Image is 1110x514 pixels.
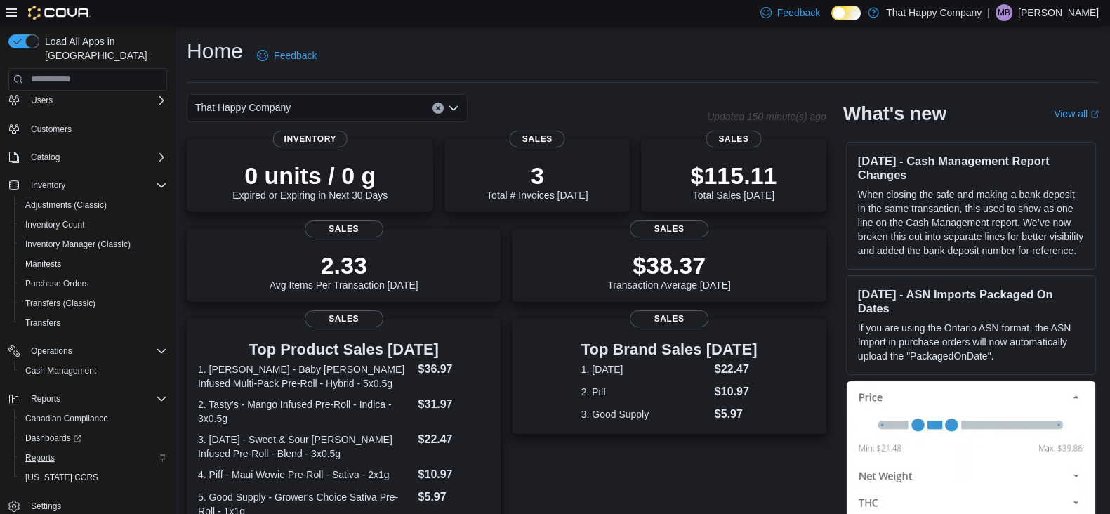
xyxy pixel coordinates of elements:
a: Transfers [20,315,66,331]
h3: Top Brand Sales [DATE] [581,341,758,358]
span: Transfers [20,315,167,331]
div: Total # Invoices [DATE] [487,162,588,201]
span: Load All Apps in [GEOGRAPHIC_DATA] [39,34,167,62]
span: Feedback [274,48,317,62]
dd: $10.97 [418,466,490,483]
dd: $5.97 [418,489,490,506]
a: Cash Management [20,362,102,379]
button: Open list of options [448,103,459,114]
a: Canadian Compliance [20,410,114,427]
a: Purchase Orders [20,275,95,292]
dd: $31.97 [418,396,490,413]
span: Reports [25,452,55,463]
dt: 2. Tasty's - Mango Infused Pre-Roll - Indica - 3x0.5g [198,397,413,426]
span: Canadian Compliance [25,413,108,424]
span: Inventory [25,177,167,194]
span: Operations [25,343,167,360]
dd: $22.47 [715,361,758,378]
button: Inventory Manager (Classic) [14,235,173,254]
dd: $22.47 [418,431,490,448]
p: | [987,4,990,21]
button: Inventory [3,176,173,195]
div: Mark Borromeo [996,4,1012,21]
a: Inventory Manager (Classic) [20,236,136,253]
h3: Top Product Sales [DATE] [198,341,489,358]
button: Reports [14,448,173,468]
button: Reports [25,390,66,407]
p: $38.37 [607,251,731,279]
span: Dashboards [20,430,167,447]
span: Transfers [25,317,60,329]
button: Cash Management [14,361,173,381]
a: Inventory Count [20,216,91,233]
span: Sales [630,220,708,237]
p: $115.11 [690,162,777,190]
p: 0 units / 0 g [232,162,388,190]
button: Operations [25,343,78,360]
span: Transfers (Classic) [25,298,95,309]
span: Cash Management [20,362,167,379]
button: Catalog [3,147,173,167]
span: Canadian Compliance [20,410,167,427]
p: 3 [487,162,588,190]
a: Customers [25,121,77,138]
dt: 4. Piff - Maui Wowie Pre-Roll - Sativa - 2x1g [198,468,413,482]
button: Adjustments (Classic) [14,195,173,215]
p: Updated 150 minute(s) ago [707,111,826,122]
button: Manifests [14,254,173,274]
a: Adjustments (Classic) [20,197,112,213]
a: Transfers (Classic) [20,295,101,312]
a: Dashboards [20,430,87,447]
span: Reports [20,449,167,466]
div: Expired or Expiring in Next 30 Days [232,162,388,201]
span: Dashboards [25,433,81,444]
span: Washington CCRS [20,469,167,486]
p: When closing the safe and making a bank deposit in the same transaction, this used to show as one... [858,187,1084,258]
dt: 1. [DATE] [581,362,709,376]
p: [PERSON_NAME] [1018,4,1099,21]
span: Adjustments (Classic) [20,197,167,213]
span: Inventory [31,180,65,191]
span: That Happy Company [195,99,291,116]
span: Sales [706,131,761,147]
button: Users [25,92,58,109]
span: Manifests [25,258,61,270]
span: Operations [31,345,72,357]
button: Transfers (Classic) [14,294,173,313]
a: Feedback [251,41,322,70]
dd: $36.97 [418,361,490,378]
span: Sales [630,310,708,327]
span: Inventory Count [20,216,167,233]
dd: $10.97 [715,383,758,400]
span: Dark Mode [831,20,832,21]
dt: 3. Good Supply [581,407,709,421]
h3: [DATE] - Cash Management Report Changes [858,154,1084,182]
span: Manifests [20,256,167,272]
p: If you are using the Ontario ASN format, the ASN Import in purchase orders will now automatically... [858,321,1084,363]
p: That Happy Company [886,4,982,21]
span: Sales [305,220,383,237]
h2: What's new [843,103,946,125]
span: Inventory [272,131,348,147]
span: Customers [31,124,72,135]
button: Canadian Compliance [14,409,173,428]
span: Settings [31,501,61,512]
span: Purchase Orders [25,278,89,289]
a: View allExternal link [1054,108,1099,119]
button: Operations [3,341,173,361]
h1: Home [187,37,243,65]
h3: [DATE] - ASN Imports Packaged On Dates [858,287,1084,315]
button: Transfers [14,313,173,333]
button: Inventory Count [14,215,173,235]
span: Inventory Manager (Classic) [20,236,167,253]
span: Catalog [25,149,167,166]
div: Avg Items Per Transaction [DATE] [270,251,418,291]
span: Reports [25,390,167,407]
span: Sales [510,131,565,147]
a: Manifests [20,256,67,272]
span: Inventory Manager (Classic) [25,239,131,250]
span: Adjustments (Classic) [25,199,107,211]
span: Cash Management [25,365,96,376]
span: Sales [305,310,383,327]
div: Transaction Average [DATE] [607,251,731,291]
